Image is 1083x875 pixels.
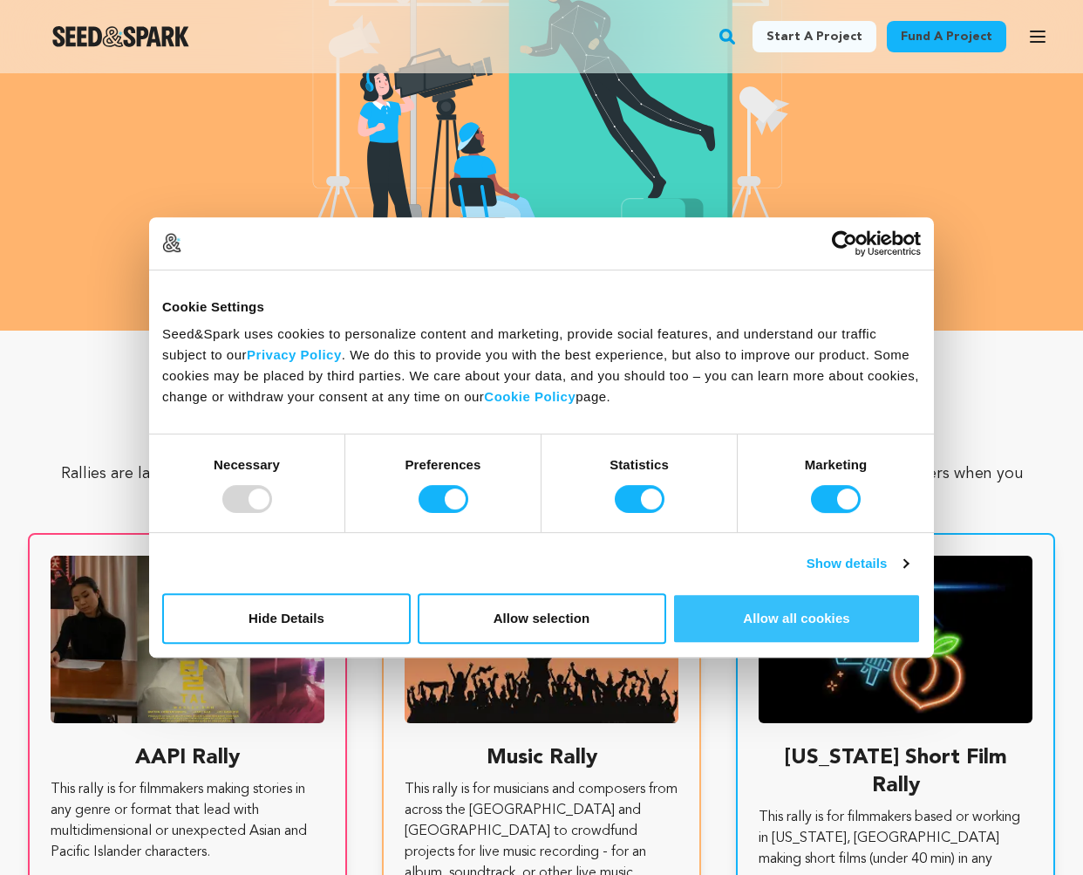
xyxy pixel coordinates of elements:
img: Seed&Spark Logo Dark Mode [52,26,189,47]
div: Seed&Spark uses cookies to personalize content and marketing, provide social features, and unders... [162,324,921,407]
h3: AAPI Rally [51,744,324,772]
strong: Marketing [805,457,868,472]
a: Seed&Spark Homepage [52,26,189,47]
h3: [US_STATE] Short Film Rally [759,744,1032,800]
img: AAPI Renaissance Rally banner [51,556,324,723]
img: logo [162,233,181,252]
strong: Preferences [405,457,481,472]
div: Cookie Settings [162,297,921,318]
p: Rallies are large scale calls for crowdfunding campaigns around a theme, and you can win thousand... [28,463,1055,505]
button: Allow selection [418,593,666,644]
a: Cookie Policy [484,389,576,404]
a: Show details [807,553,908,574]
h2: Crowdfunding Rallies [28,414,1055,449]
strong: Statistics [610,457,669,472]
a: Usercentrics Cookiebot - opens in a new window [768,230,921,256]
h3: Music Rally [405,744,678,772]
button: Allow all cookies [672,593,921,644]
button: Hide Details [162,593,411,644]
p: This rally is for filmmakers making stories in any genre or format that lead with multidimensiona... [51,779,324,863]
a: Privacy Policy [247,347,342,362]
a: Start a project [753,21,876,52]
a: Fund a project [887,21,1006,52]
strong: Necessary [214,457,280,472]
